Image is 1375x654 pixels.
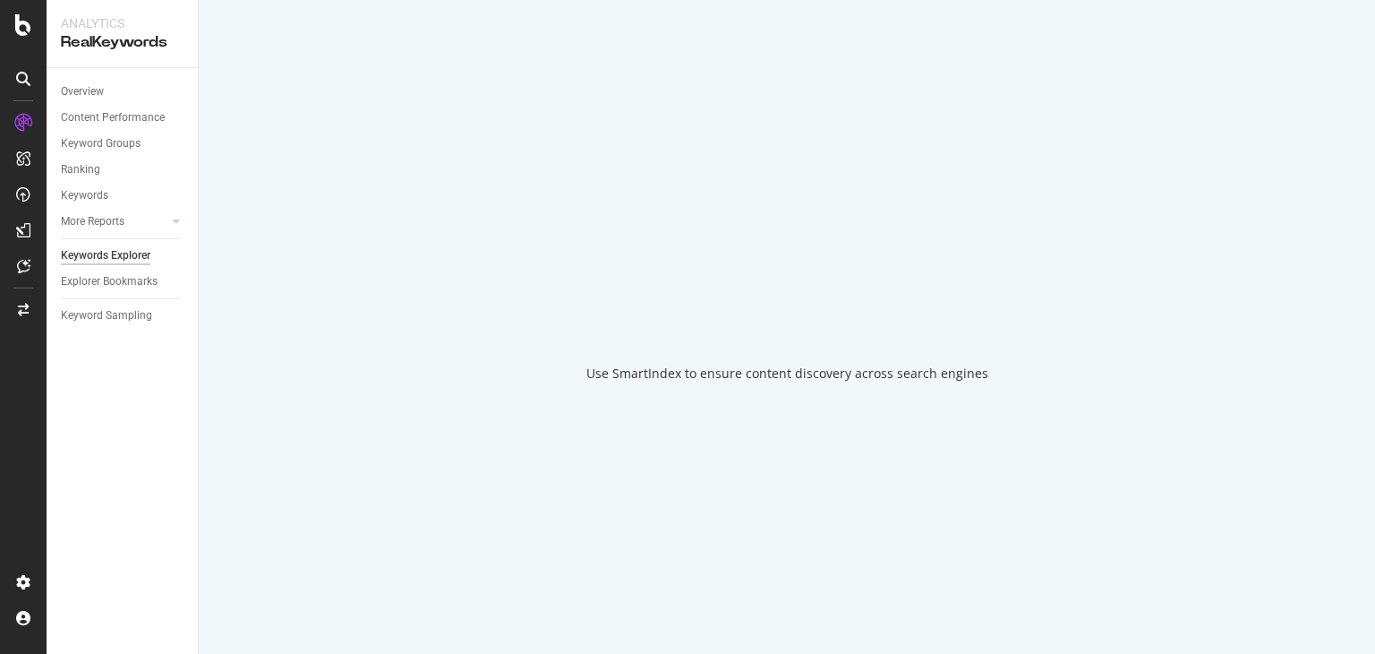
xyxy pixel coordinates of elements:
[61,212,167,231] a: More Reports
[61,108,185,127] a: Content Performance
[61,82,185,101] a: Overview
[61,14,184,32] div: Analytics
[61,246,150,265] div: Keywords Explorer
[61,108,165,127] div: Content Performance
[61,32,184,53] div: RealKeywords
[61,82,104,101] div: Overview
[61,246,185,265] a: Keywords Explorer
[61,212,124,231] div: More Reports
[61,306,152,325] div: Keyword Sampling
[61,306,185,325] a: Keyword Sampling
[61,160,185,179] a: Ranking
[722,271,851,336] div: animation
[61,272,158,291] div: Explorer Bookmarks
[61,186,108,205] div: Keywords
[61,134,185,153] a: Keyword Groups
[586,365,988,383] div: Use SmartIndex to ensure content discovery across search engines
[61,160,100,179] div: Ranking
[61,186,185,205] a: Keywords
[61,134,141,153] div: Keyword Groups
[61,272,185,291] a: Explorer Bookmarks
